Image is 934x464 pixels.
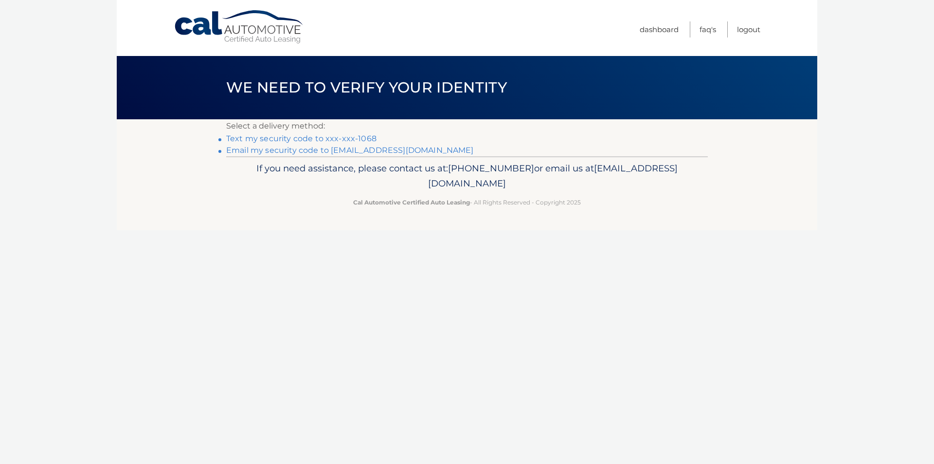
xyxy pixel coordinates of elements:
[233,197,701,207] p: - All Rights Reserved - Copyright 2025
[700,21,716,37] a: FAQ's
[226,134,377,143] a: Text my security code to xxx-xxx-1068
[233,161,701,192] p: If you need assistance, please contact us at: or email us at
[226,78,507,96] span: We need to verify your identity
[353,199,470,206] strong: Cal Automotive Certified Auto Leasing
[226,146,474,155] a: Email my security code to [EMAIL_ADDRESS][DOMAIN_NAME]
[737,21,760,37] a: Logout
[174,10,305,44] a: Cal Automotive
[448,163,534,174] span: [PHONE_NUMBER]
[226,119,708,133] p: Select a delivery method:
[640,21,679,37] a: Dashboard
